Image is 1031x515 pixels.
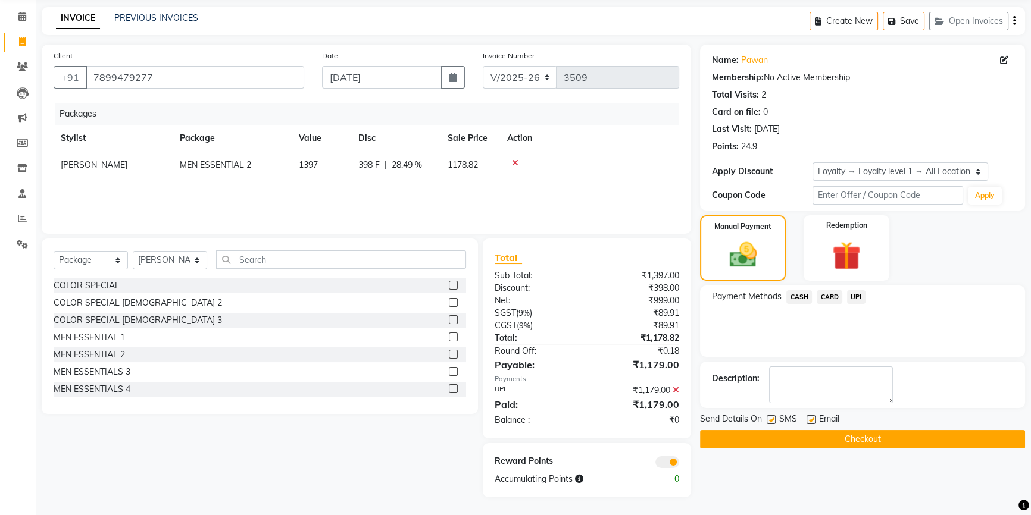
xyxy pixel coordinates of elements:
button: Save [883,12,924,30]
span: | [385,159,387,171]
div: ₹1,179.00 [587,397,688,412]
div: Name: [712,54,739,67]
div: UPI [486,384,587,397]
th: Value [292,125,351,152]
div: MEN ESSENTIAL 1 [54,331,125,344]
div: ₹89.91 [587,307,688,319]
div: Balance : [486,414,587,426]
div: COLOR SPECIAL [DEMOGRAPHIC_DATA] 2 [54,297,222,309]
div: Coupon Code [712,189,813,202]
div: 0 [638,473,688,485]
div: COLOR SPECIAL [54,280,120,292]
div: 0 [763,106,768,118]
span: Send Details On [700,413,762,428]
a: Pawan [741,54,768,67]
div: MEN ESSENTIAL 2 [54,348,125,361]
div: 2 [761,89,766,101]
div: Apply Discount [712,165,813,178]
label: Redemption [826,220,867,231]
div: ₹0 [587,414,688,426]
a: PREVIOUS INVOICES [114,12,198,23]
div: Packages [55,103,688,125]
label: Invoice Number [483,51,535,61]
span: 1178.82 [448,159,478,170]
div: Discount: [486,282,587,294]
div: Payments [495,374,680,384]
input: Search by Name/Mobile/Email/Code [86,66,304,89]
span: 9% [519,321,530,330]
span: 1397 [299,159,318,170]
div: Accumulating Points [486,473,638,485]
div: Net: [486,294,587,307]
div: Payable: [486,357,587,372]
span: [PERSON_NAME] [61,159,127,170]
span: Email [819,413,839,428]
th: Sale Price [440,125,500,152]
th: Stylist [54,125,173,152]
div: Paid: [486,397,587,412]
div: ( ) [486,307,587,319]
div: ₹398.00 [587,282,688,294]
div: Membership: [712,71,764,84]
label: Manual Payment [714,221,771,232]
div: Round Off: [486,345,587,357]
div: [DATE] [754,123,780,136]
button: +91 [54,66,87,89]
span: Total [495,252,522,264]
div: COLOR SPECIAL [DEMOGRAPHIC_DATA] 3 [54,314,222,326]
div: Reward Points [486,455,587,468]
div: MEN ESSENTIALS 3 [54,366,130,378]
th: Package [173,125,292,152]
div: ₹1,179.00 [587,384,688,397]
div: ( ) [486,319,587,332]
span: CARD [817,290,842,304]
div: 24.9 [741,140,757,153]
div: ₹1,397.00 [587,269,688,282]
input: Enter Offer / Coupon Code [813,186,963,205]
input: Search [216,250,466,269]
div: No Active Membership [712,71,1013,84]
span: 28.49 % [392,159,422,171]
span: CASH [786,290,812,304]
label: Client [54,51,73,61]
div: ₹1,179.00 [587,357,688,372]
span: SGST [495,307,516,318]
div: ₹999.00 [587,294,688,307]
div: MEN ESSENTIALS 4 [54,383,130,395]
th: Disc [351,125,440,152]
button: Apply [968,187,1002,205]
button: Create New [810,12,878,30]
div: Total: [486,332,587,344]
span: UPI [847,290,866,304]
div: ₹89.91 [587,319,688,332]
div: Points: [712,140,739,153]
span: MEN ESSENTIAL 2 [180,159,251,170]
span: 398 F [358,159,380,171]
div: Last Visit: [712,123,752,136]
div: Card on file: [712,106,761,118]
span: CGST [495,320,517,331]
span: SMS [779,413,797,428]
img: _gift.svg [823,238,870,274]
div: Sub Total: [486,269,587,282]
div: ₹1,178.82 [587,332,688,344]
th: Action [500,125,679,152]
button: Open Invoices [929,12,1008,30]
img: _cash.svg [721,239,766,271]
a: INVOICE [56,8,100,29]
label: Date [322,51,338,61]
div: Total Visits: [712,89,759,101]
button: Checkout [700,430,1025,448]
span: 9% [518,308,530,318]
div: ₹0.18 [587,345,688,357]
span: Payment Methods [712,290,782,303]
div: Description: [712,372,760,385]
